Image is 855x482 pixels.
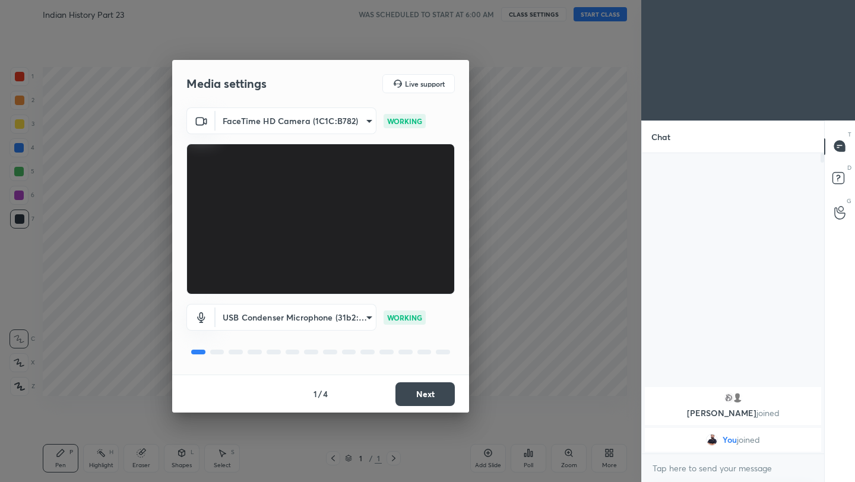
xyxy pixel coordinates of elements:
button: Next [395,382,455,406]
h4: 1 [313,388,317,400]
p: WORKING [387,116,422,126]
h4: / [318,388,322,400]
p: D [847,163,851,172]
img: 2e1776e2a17a458f8f2ae63657c11f57.jpg [706,434,718,446]
p: [PERSON_NAME] [652,408,814,418]
h2: Media settings [186,76,267,91]
img: default.png [731,392,743,404]
span: joined [756,407,780,418]
p: WORKING [387,312,422,323]
h4: 4 [323,388,328,400]
span: joined [737,435,760,445]
span: You [723,435,737,445]
div: FaceTime HD Camera (1C1C:B782) [216,304,376,331]
div: FaceTime HD Camera (1C1C:B782) [216,107,376,134]
p: T [848,130,851,139]
img: 42e9b1bcb80346e1945156f220d4c5c7.jpg [723,392,735,404]
p: Chat [642,121,680,153]
h5: Live support [405,80,445,87]
div: grid [642,385,824,454]
p: G [847,196,851,205]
